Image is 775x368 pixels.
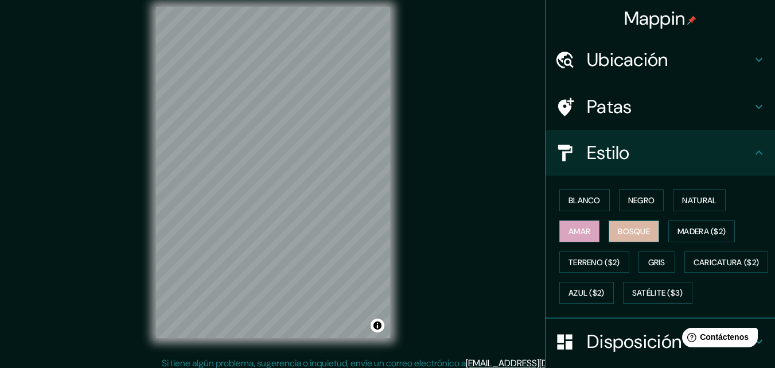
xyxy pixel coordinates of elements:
font: Disposición [587,330,681,354]
button: Blanco [559,189,610,211]
font: Blanco [568,195,601,206]
font: Mappin [624,6,686,30]
iframe: Lanzador de widgets de ayuda [673,323,762,355]
button: Bosque [609,220,659,242]
button: Activar o desactivar atribución [371,319,384,332]
button: Madera ($2) [668,220,735,242]
font: Madera ($2) [677,226,726,237]
font: Satélite ($3) [632,288,683,299]
canvas: Mapa [156,7,390,338]
button: Negro [619,189,664,211]
font: Amar [568,226,590,237]
div: Disposición [546,319,775,365]
font: Negro [628,195,655,206]
font: Ubicación [587,48,668,72]
button: Amar [559,220,599,242]
img: pin-icon.png [687,16,696,25]
button: Azul ($2) [559,282,614,304]
font: Bosque [618,226,650,237]
font: Natural [682,195,716,206]
font: Patas [587,95,632,119]
button: Terreno ($2) [559,251,629,273]
button: Caricatura ($2) [684,251,769,273]
font: Terreno ($2) [568,257,620,268]
button: Natural [673,189,726,211]
button: Satélite ($3) [623,282,692,304]
font: Gris [648,257,665,268]
font: Caricatura ($2) [694,257,760,268]
font: Azul ($2) [568,288,605,299]
div: Ubicación [546,37,775,83]
button: Gris [638,251,675,273]
div: Estilo [546,130,775,176]
font: Estilo [587,141,630,165]
div: Patas [546,84,775,130]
